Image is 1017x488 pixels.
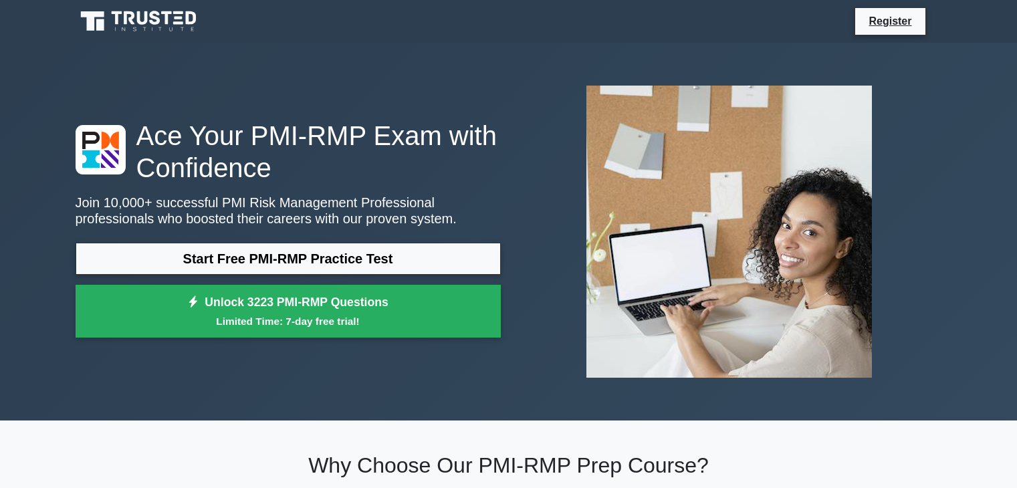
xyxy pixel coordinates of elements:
p: Join 10,000+ successful PMI Risk Management Professional professionals who boosted their careers ... [76,195,501,227]
a: Unlock 3223 PMI-RMP QuestionsLimited Time: 7-day free trial! [76,285,501,338]
a: Start Free PMI-RMP Practice Test [76,243,501,275]
h2: Why Choose Our PMI-RMP Prep Course? [76,453,942,478]
a: Register [861,13,919,29]
small: Limited Time: 7-day free trial! [92,314,484,329]
h1: Ace Your PMI-RMP Exam with Confidence [76,120,501,184]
